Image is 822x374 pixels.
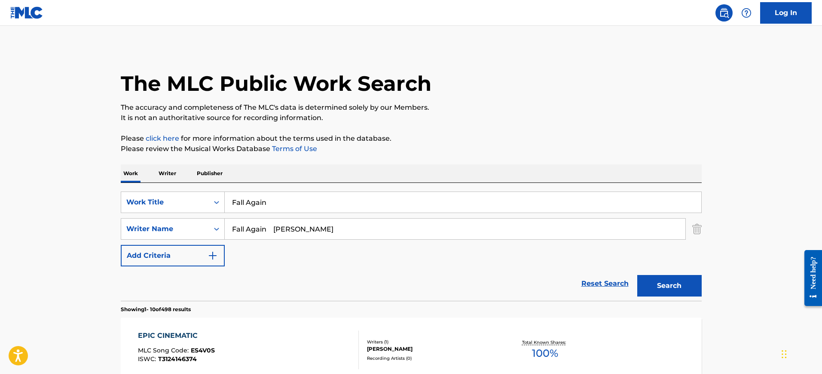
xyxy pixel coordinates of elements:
div: Writer Name [126,224,204,234]
div: Drag [782,341,787,367]
form: Search Form [121,192,702,301]
p: Publisher [194,164,225,182]
div: [PERSON_NAME] [367,345,497,353]
div: EPIC CINEMATIC [138,331,215,341]
span: MLC Song Code : [138,346,191,354]
span: ISWC : [138,355,158,363]
p: The accuracy and completeness of The MLC's data is determined solely by our Members. [121,102,702,113]
span: 100 % [532,346,558,361]
p: Showing 1 - 10 of 498 results [121,306,191,313]
p: Please for more information about the terms used in the database. [121,133,702,144]
a: Public Search [715,4,733,22]
p: It is not an authoritative source for recording information. [121,113,702,123]
button: Search [637,275,702,297]
h1: The MLC Public Work Search [121,71,431,96]
img: Delete Criterion [692,218,702,240]
p: Work [121,164,141,182]
p: Writer [156,164,179,182]
p: Please review the Musical Works Database [121,144,702,154]
span: ES4V0S [191,346,215,354]
div: Recording Artists ( 0 ) [367,355,497,362]
a: click here [146,134,179,142]
span: T3124146374 [158,355,197,363]
button: Add Criteria [121,245,225,266]
div: Work Title [126,197,204,207]
p: Total Known Shares: [522,339,568,346]
img: MLC Logo [10,6,43,19]
iframe: Chat Widget [779,333,822,374]
a: Reset Search [577,274,633,293]
img: help [741,8,752,18]
a: Terms of Use [270,145,317,153]
iframe: Resource Center [798,244,822,313]
div: Help [738,4,755,22]
img: 9d2ae6d4665cec9f34b9.svg [208,250,218,261]
a: Log In [760,2,812,24]
img: search [719,8,729,18]
div: Writers ( 1 ) [367,339,497,345]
